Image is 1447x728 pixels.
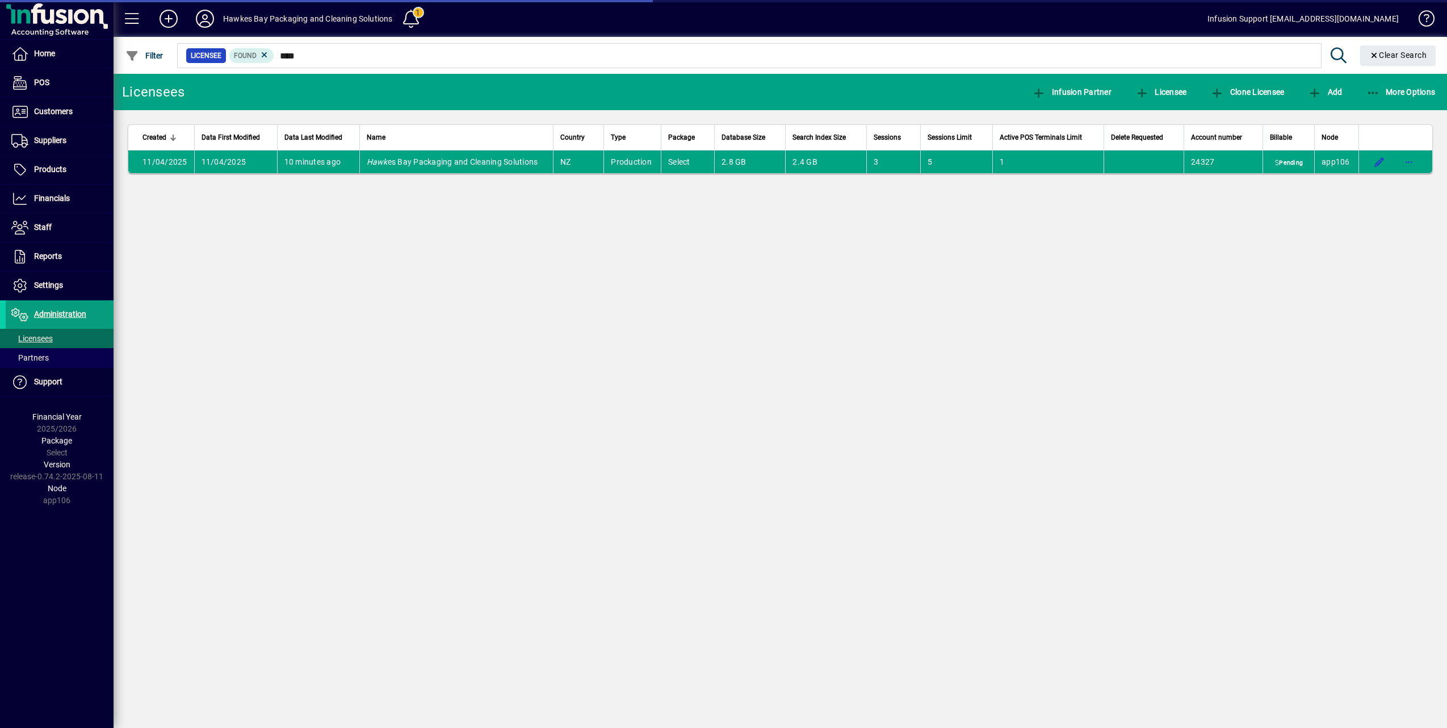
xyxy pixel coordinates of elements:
div: Billable [1270,131,1307,144]
div: Name [367,131,546,144]
span: Pending [1273,158,1305,168]
td: 5 [920,150,992,173]
div: Delete Requested [1111,131,1177,144]
span: Products [34,165,66,174]
a: Financials [6,185,114,213]
a: POS [6,69,114,97]
a: Suppliers [6,127,114,155]
div: Infusion Support [EMAIL_ADDRESS][DOMAIN_NAME] [1207,10,1399,28]
button: Add [1305,82,1345,102]
td: 2.8 GB [714,150,785,173]
span: Clear Search [1369,51,1427,60]
span: Licensees [11,334,53,343]
td: 11/04/2025 [194,150,277,173]
div: Active POS Terminals Limit [1000,131,1097,144]
button: Add [150,9,187,29]
button: More options [1400,153,1418,171]
span: Delete Requested [1111,131,1163,144]
span: Version [44,460,70,469]
span: Found [234,52,257,60]
td: 24327 [1184,150,1263,173]
div: Package [668,131,707,144]
span: POS [34,78,49,87]
span: Data Last Modified [284,131,342,144]
span: Active POS Terminals Limit [1000,131,1082,144]
div: Node [1322,131,1352,144]
span: Licensee [1135,87,1187,97]
span: Package [668,131,695,144]
a: Reports [6,242,114,271]
span: Data First Modified [202,131,260,144]
span: Settings [34,281,63,290]
em: Hawk [367,157,388,166]
span: Database Size [722,131,765,144]
span: Partners [11,353,49,362]
a: Knowledge Base [1410,2,1433,39]
span: Sessions [874,131,901,144]
button: More Options [1364,82,1438,102]
span: Financials [34,194,70,203]
td: 3 [866,150,920,173]
button: Clone Licensee [1207,82,1287,102]
div: Hawkes Bay Packaging and Cleaning Solutions [223,10,393,28]
div: Created [142,131,187,144]
button: Filter [123,45,166,66]
a: Products [6,156,114,184]
button: Clear [1360,45,1436,66]
div: Country [560,131,597,144]
div: Sessions [874,131,913,144]
span: Support [34,377,62,386]
button: Edit [1370,153,1389,171]
span: app106.prod.infusionbusinesssoftware.com [1322,157,1350,166]
button: Licensee [1133,82,1190,102]
span: Search Index Size [792,131,846,144]
span: Licensee [191,50,221,61]
td: NZ [553,150,604,173]
div: Account number [1191,131,1256,144]
span: More Options [1366,87,1436,97]
span: Created [142,131,166,144]
div: Sessions Limit [928,131,985,144]
span: Financial Year [32,412,82,421]
span: Billable [1270,131,1292,144]
span: Home [34,49,55,58]
a: Staff [6,214,114,242]
div: Data Last Modified [284,131,353,144]
td: 2.4 GB [785,150,866,173]
div: Data First Modified [202,131,270,144]
span: es Bay Packaging and Cleaning Solutions [367,157,538,166]
td: 10 minutes ago [277,150,359,173]
span: Country [560,131,585,144]
td: 1 [992,150,1104,173]
span: Add [1308,87,1342,97]
a: Customers [6,98,114,126]
span: Filter [125,51,163,60]
a: Support [6,368,114,396]
div: Search Index Size [792,131,859,144]
span: Node [1322,131,1338,144]
span: Sessions Limit [928,131,972,144]
a: Licensees [6,329,114,348]
span: Type [611,131,626,144]
button: Profile [187,9,223,29]
div: Licensees [122,83,184,101]
span: Suppliers [34,136,66,145]
span: Reports [34,252,62,261]
span: Account number [1191,131,1242,144]
div: Type [611,131,654,144]
button: Infusion Partner [1029,82,1114,102]
span: Name [367,131,385,144]
span: Customers [34,107,73,116]
span: Infusion Partner [1032,87,1112,97]
td: Production [603,150,661,173]
span: Package [41,436,72,445]
span: Clone Licensee [1210,87,1284,97]
mat-chip: Found Status: Found [229,48,274,63]
a: Settings [6,271,114,300]
span: Administration [34,309,86,319]
a: Partners [6,348,114,367]
span: Staff [34,223,52,232]
td: 11/04/2025 [128,150,194,173]
td: Select [661,150,714,173]
div: Database Size [722,131,778,144]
